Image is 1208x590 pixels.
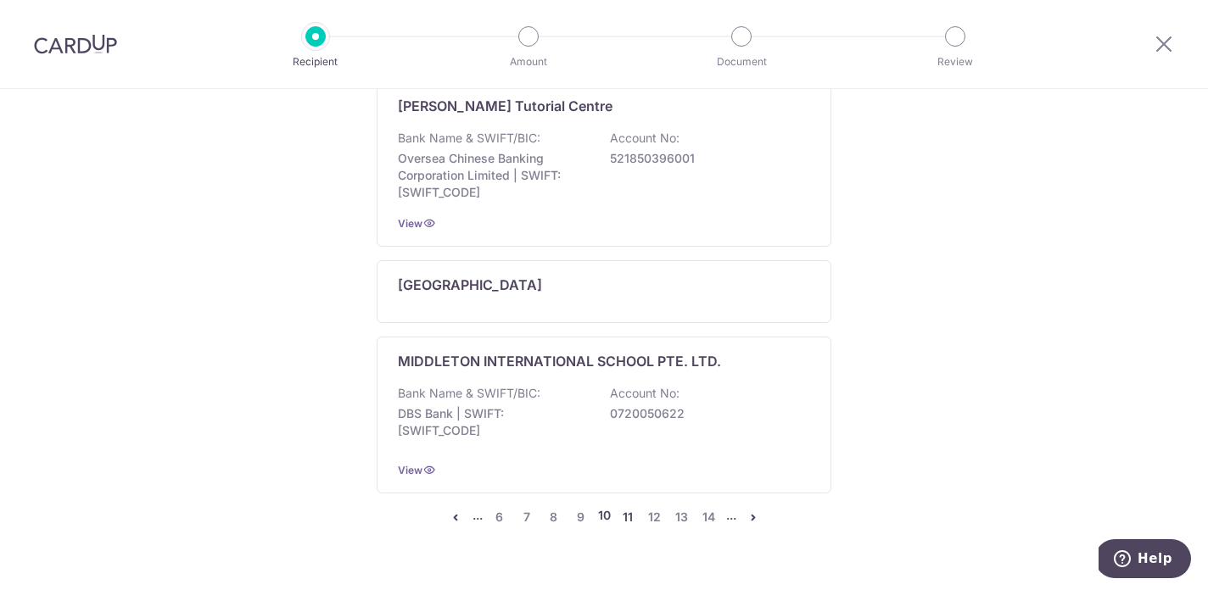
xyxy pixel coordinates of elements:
a: View [398,217,422,230]
p: Document [679,53,804,70]
p: Account No: [610,385,679,402]
iframe: Opens a widget where you can find more information [1099,539,1191,582]
a: View [398,464,422,476]
p: 0720050622 [610,405,800,422]
li: 10 [598,507,611,527]
nav: pager [377,507,831,527]
a: 7 [517,507,537,527]
a: 11 [618,507,638,527]
p: Bank Name & SWIFT/BIC: [398,385,540,402]
p: Account No: [610,130,679,147]
img: CardUp [34,34,117,54]
a: 9 [571,507,591,527]
p: MIDDLETON INTERNATIONAL SCHOOL PTE. LTD. [398,351,721,371]
a: 14 [699,507,719,527]
p: Oversea Chinese Banking Corporation Limited | SWIFT: [SWIFT_CODE] [398,150,588,201]
li: ... [473,507,483,527]
p: Bank Name & SWIFT/BIC: [398,130,540,147]
a: 8 [544,507,564,527]
p: DBS Bank | SWIFT: [SWIFT_CODE] [398,405,588,439]
p: Amount [466,53,591,70]
a: 6 [489,507,510,527]
p: [GEOGRAPHIC_DATA] [398,275,542,295]
p: Recipient [253,53,378,70]
p: [PERSON_NAME] Tutorial Centre [398,96,612,116]
li: ... [726,507,736,527]
p: 521850396001 [610,150,800,167]
p: Review [892,53,1018,70]
a: 12 [645,507,665,527]
a: 13 [672,507,692,527]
